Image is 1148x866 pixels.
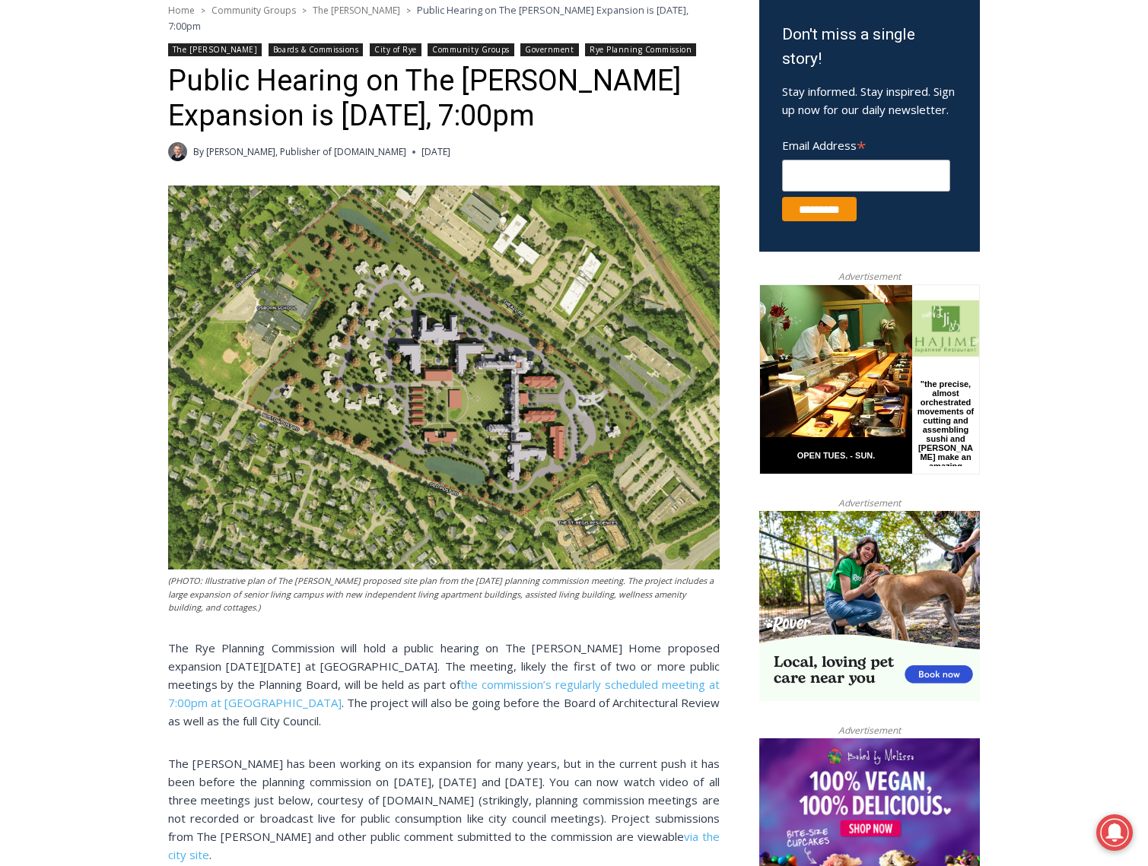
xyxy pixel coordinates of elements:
[384,1,719,148] div: "[PERSON_NAME] and I covered the [DATE] Parade, which was a really eye opening experience as I ha...
[269,43,364,56] a: Boards & Commissions
[168,186,720,569] img: (PHOTO: Illustrative plan of The Osborn's proposed site plan from the July 10, 2025 planning comm...
[168,639,720,730] p: The Rye Planning Commission will hold a public hearing on The [PERSON_NAME] Home proposed expansi...
[782,130,950,157] label: Email Address
[823,496,916,510] span: Advertisement
[156,95,216,182] div: "the precise, almost orchestrated movements of cutting and assembling sushi and [PERSON_NAME] mak...
[585,43,696,56] a: Rye Planning Commission
[398,151,705,186] span: Intern @ [DOMAIN_NAME]
[211,4,296,17] a: Community Groups
[782,23,957,71] h3: Don't miss a single story!
[168,829,720,862] a: via the city site
[1,153,153,189] a: Open Tues. - Sun. [PHONE_NUMBER]
[168,4,195,17] a: Home
[168,754,720,864] p: The [PERSON_NAME] has been working on its expansion for many years, but in the current push it ha...
[168,677,720,710] a: the commission’s regularly scheduled meeting at 7:00pm at [GEOGRAPHIC_DATA]
[201,5,205,16] span: >
[168,43,262,56] a: The [PERSON_NAME]
[193,144,204,159] span: By
[823,723,916,738] span: Advertisement
[366,148,737,189] a: Intern @ [DOMAIN_NAME]
[428,43,514,56] a: Community Groups
[206,145,406,158] a: [PERSON_NAME], Publisher of [DOMAIN_NAME]
[520,43,578,56] a: Government
[168,2,720,33] nav: Breadcrumbs
[302,5,307,16] span: >
[421,144,450,159] time: [DATE]
[313,4,400,17] a: The [PERSON_NAME]
[168,3,688,32] span: Public Hearing on The [PERSON_NAME] Expansion is [DATE], 7:00pm
[406,5,411,16] span: >
[5,157,149,214] span: Open Tues. - Sun. [PHONE_NUMBER]
[168,64,720,133] h1: Public Hearing on The [PERSON_NAME] Expansion is [DATE], 7:00pm
[782,82,957,119] p: Stay informed. Stay inspired. Sign up now for our daily newsletter.
[370,43,421,56] a: City of Rye
[168,574,720,614] figcaption: (PHOTO: Illustrative plan of The [PERSON_NAME] proposed site plan from the [DATE] planning commis...
[823,269,916,284] span: Advertisement
[168,142,187,161] a: Author image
